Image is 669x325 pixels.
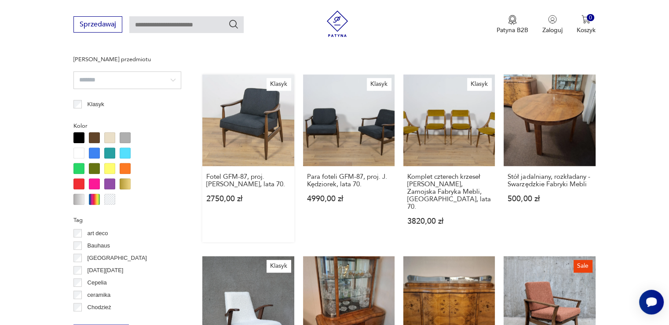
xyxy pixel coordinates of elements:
p: Bauhaus [88,241,110,251]
p: art deco [88,229,108,238]
p: Ćmielów [88,315,110,325]
a: Stół jadalniany, rozkładany - Swarzędzkie Fabryki MebliStół jadalniany, rozkładany - Swarzędzkie ... [504,74,595,242]
button: Patyna B2B [497,15,528,34]
img: Ikonka użytkownika [548,15,557,24]
button: Zaloguj [542,15,563,34]
h3: Para foteli GFM-87, proj. J. Kędziorek, lata 70. [307,173,391,188]
p: Chodzież [88,303,111,312]
a: KlasykPara foteli GFM-87, proj. J. Kędziorek, lata 70.Para foteli GFM-87, proj. J. Kędziorek, lat... [303,74,395,242]
button: Szukaj [228,19,239,30]
p: Zaloguj [542,26,563,34]
a: KlasykFotel GFM-87, proj. J. Kędziorek, lata 70.Fotel GFM-87, proj. [PERSON_NAME], lata 70.2750,0... [202,74,294,242]
img: Ikona koszyka [581,15,590,24]
img: Ikona medalu [508,15,517,25]
button: 0Koszyk [577,15,596,34]
a: Ikona medaluPatyna B2B [497,15,528,34]
img: Patyna - sklep z meblami i dekoracjami vintage [324,11,351,37]
p: [GEOGRAPHIC_DATA] [88,253,147,263]
p: Koszyk [577,26,596,34]
p: 500,00 zł [508,195,591,203]
p: 3820,00 zł [407,218,491,225]
p: Kolor [73,121,181,131]
a: KlasykKomplet czterech krzeseł Skoczek, Zamojska Fabryka Mebli, Polska, lata 70.Komplet czterech ... [403,74,495,242]
iframe: Smartsupp widget button [639,290,664,314]
p: [PERSON_NAME] przedmiotu [73,55,181,64]
h3: Fotel GFM-87, proj. [PERSON_NAME], lata 70. [206,173,290,188]
a: Sprzedawaj [73,22,122,28]
button: Sprzedawaj [73,16,122,33]
p: Cepelia [88,278,107,288]
h3: Komplet czterech krzeseł [PERSON_NAME], Zamojska Fabryka Mebli, [GEOGRAPHIC_DATA], lata 70. [407,173,491,211]
p: 2750,00 zł [206,195,290,203]
p: ceramika [88,290,111,300]
p: 4990,00 zł [307,195,391,203]
p: Klasyk [88,100,104,109]
p: [DATE][DATE] [88,266,124,275]
p: Patyna B2B [497,26,528,34]
h3: Stół jadalniany, rozkładany - Swarzędzkie Fabryki Mebli [508,173,591,188]
p: Tag [73,215,181,225]
div: 0 [587,14,594,22]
